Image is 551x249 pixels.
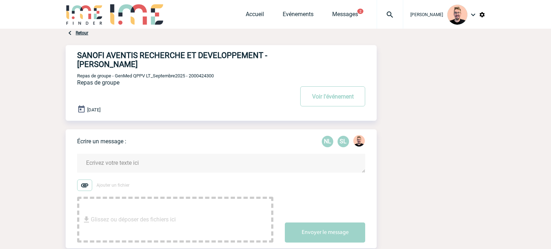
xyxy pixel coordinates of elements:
span: [PERSON_NAME] [410,12,443,17]
img: 129741-1.png [353,135,365,147]
span: [DATE] [87,107,100,112]
span: Repas de groupe [77,79,119,86]
div: Sylvie LEAU [338,136,349,147]
p: NL [322,136,333,147]
a: Messages [332,11,358,21]
div: Stefan MILADINOVIC [353,135,365,148]
button: Envoyer le message [285,222,365,243]
img: IME-Finder [66,4,103,25]
div: Nathalie LUKAWSKI [322,136,333,147]
img: 129741-1.png [447,5,467,25]
a: Evénements [283,11,314,21]
span: Repas de groupe - GenMed QPPV LT_Septembre2025 - 2000424300 [77,73,214,78]
a: Retour [76,30,88,35]
span: Glissez ou déposer des fichiers ici [91,202,176,238]
button: Voir l'événement [300,86,365,106]
img: file_download.svg [82,215,91,224]
h4: SANOFI AVENTIS RECHERCHE ET DEVELOPPEMENT - [PERSON_NAME] [77,51,273,69]
p: Écrire un message : [77,138,126,145]
a: Accueil [246,11,264,21]
p: SL [338,136,349,147]
span: Ajouter un fichier [96,183,129,188]
button: 2 [357,9,363,14]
